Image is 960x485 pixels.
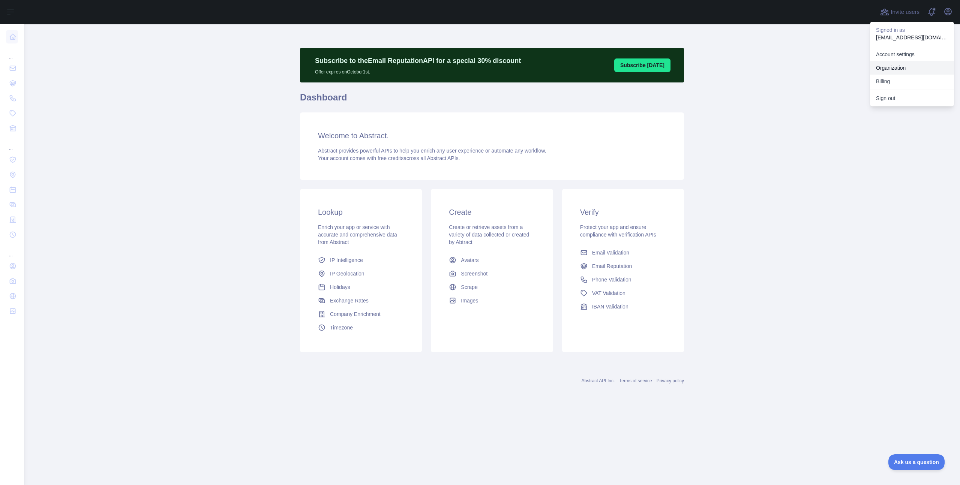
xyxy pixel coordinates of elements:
a: Screenshot [446,267,538,280]
a: IP Geolocation [315,267,407,280]
a: Exchange Rates [315,294,407,307]
a: Terms of service [619,378,652,383]
div: ... [6,136,18,151]
a: Email Reputation [577,259,669,273]
a: Email Validation [577,246,669,259]
a: Privacy policy [657,378,684,383]
span: Images [461,297,478,304]
a: Scrape [446,280,538,294]
span: Abstract provides powerful APIs to help you enrich any user experience or automate any workflow. [318,148,546,154]
span: IBAN Validation [592,303,628,310]
h3: Lookup [318,207,404,217]
button: Sign out [870,91,954,105]
span: VAT Validation [592,289,625,297]
span: Avatars [461,256,478,264]
span: Create or retrieve assets from a variety of data collected or created by Abtract [449,224,529,245]
span: Scrape [461,283,477,291]
span: IP Geolocation [330,270,364,277]
a: Organization [870,61,954,75]
p: Signed in as [876,26,948,34]
a: Account settings [870,48,954,61]
a: IP Intelligence [315,253,407,267]
h3: Verify [580,207,666,217]
button: Subscribe [DATE] [614,58,670,72]
button: Billing [870,75,954,88]
div: ... [6,45,18,60]
a: Abstract API Inc. [582,378,615,383]
span: Email Validation [592,249,629,256]
span: Phone Validation [592,276,631,283]
a: Avatars [446,253,538,267]
a: Holidays [315,280,407,294]
a: Timezone [315,321,407,334]
iframe: Toggle Customer Support [888,454,945,470]
p: Offer expires on October 1st. [315,66,521,75]
span: Email Reputation [592,262,632,270]
a: IBAN Validation [577,300,669,313]
span: Exchange Rates [330,297,369,304]
span: Timezone [330,324,353,331]
a: VAT Validation [577,286,669,300]
p: Subscribe to the Email Reputation API for a special 30 % discount [315,55,521,66]
h3: Create [449,207,535,217]
button: Invite users [879,6,921,18]
span: Enrich your app or service with accurate and comprehensive data from Abstract [318,224,397,245]
a: Phone Validation [577,273,669,286]
div: ... [6,243,18,258]
h1: Dashboard [300,91,684,109]
span: Holidays [330,283,350,291]
span: Protect your app and ensure compliance with verification APIs [580,224,656,238]
a: Images [446,294,538,307]
span: Invite users [891,8,919,16]
h3: Welcome to Abstract. [318,130,666,141]
p: [EMAIL_ADDRESS][DOMAIN_NAME] [876,34,948,41]
span: free credits [378,155,403,161]
span: Your account comes with across all Abstract APIs. [318,155,460,161]
span: IP Intelligence [330,256,363,264]
span: Company Enrichment [330,310,381,318]
span: Screenshot [461,270,487,277]
a: Company Enrichment [315,307,407,321]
